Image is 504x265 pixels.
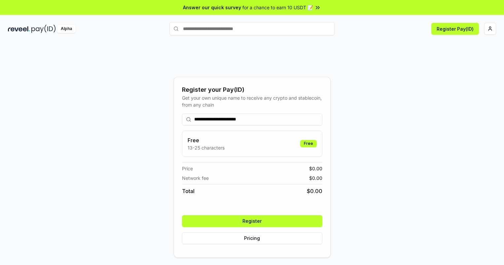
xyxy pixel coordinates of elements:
[8,25,30,33] img: reveel_dark
[57,25,76,33] div: Alpha
[431,23,479,35] button: Register Pay(ID)
[183,4,241,11] span: Answer our quick survey
[182,215,322,227] button: Register
[182,175,209,182] span: Network fee
[182,232,322,244] button: Pricing
[309,175,322,182] span: $ 0.00
[188,144,225,151] p: 13-25 characters
[182,165,193,172] span: Price
[182,187,195,195] span: Total
[242,4,313,11] span: for a chance to earn 10 USDT 📝
[182,94,322,108] div: Get your own unique name to receive any crypto and stablecoin, from any chain
[307,187,322,195] span: $ 0.00
[300,140,317,147] div: Free
[182,85,322,94] div: Register your Pay(ID)
[309,165,322,172] span: $ 0.00
[188,136,225,144] h3: Free
[31,25,56,33] img: pay_id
